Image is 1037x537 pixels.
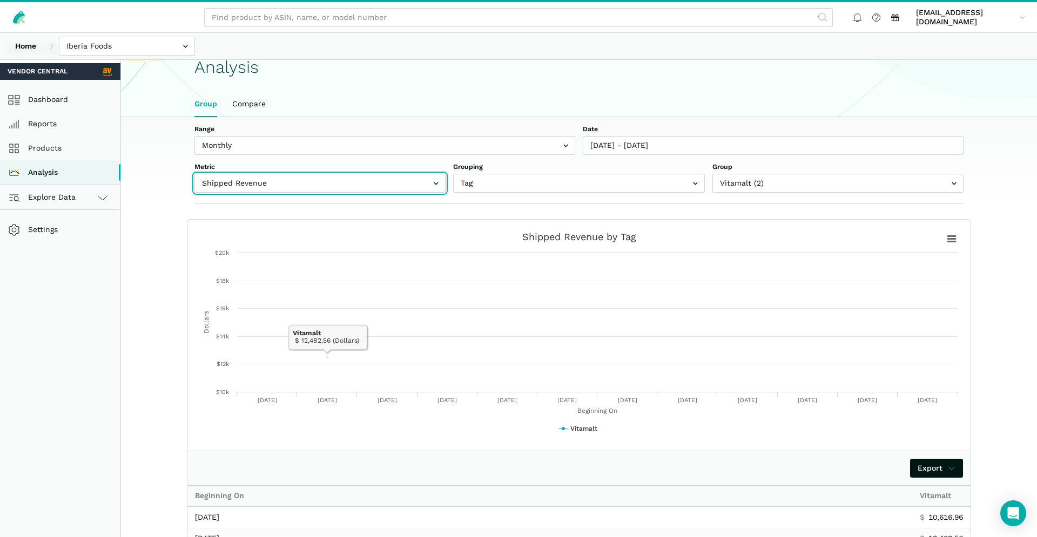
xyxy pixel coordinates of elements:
[910,459,964,478] a: Export
[1000,500,1026,526] div: Open Intercom Messenger
[194,136,575,155] input: Monthly
[858,397,877,404] text: [DATE]
[712,174,964,193] input: Vitamalt (2)
[318,397,337,404] text: [DATE]
[225,92,273,117] a: Compare
[194,162,446,172] label: Metric
[497,397,517,404] text: [DATE]
[557,397,577,404] text: [DATE]
[678,397,697,404] text: [DATE]
[187,486,912,507] th: Beginning On
[618,397,637,404] text: [DATE]
[912,6,1029,29] a: [EMAIL_ADDRESS][DOMAIN_NAME]
[216,305,229,312] text: $16k
[437,397,457,404] text: [DATE]
[216,277,229,284] text: $18k
[738,397,757,404] text: [DATE]
[570,425,597,432] tspan: Vitamalt
[712,162,964,172] label: Group
[453,174,704,193] input: Tag
[194,125,575,134] label: Range
[204,8,833,27] input: Find product by ASIN, name, or model number
[216,333,229,340] text: $14k
[577,407,617,414] tspan: Beginning On
[187,92,225,117] a: Group
[203,311,210,334] tspan: Dollars
[215,249,229,256] text: $20k
[11,191,76,204] span: Explore Data
[217,361,229,368] text: $12k
[8,67,68,77] span: Vendor Central
[912,486,971,507] th: Vitamalt
[583,125,964,134] label: Date
[453,162,704,172] label: Grouping
[59,37,195,56] input: Iberia Foods
[258,397,277,404] text: [DATE]
[194,174,446,193] input: Shipped Revenue
[920,513,924,522] span: $
[928,513,963,522] span: 10,616.96
[798,397,817,404] text: [DATE]
[378,397,397,404] text: [DATE]
[216,389,229,396] text: $10k
[916,8,1016,27] span: [EMAIL_ADDRESS][DOMAIN_NAME]
[522,231,636,242] tspan: Shipped Revenue by Tag
[194,58,964,77] h1: Analysis
[918,397,937,404] text: [DATE]
[8,37,44,56] a: Home
[918,463,956,474] span: Export
[187,507,912,528] td: [DATE]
